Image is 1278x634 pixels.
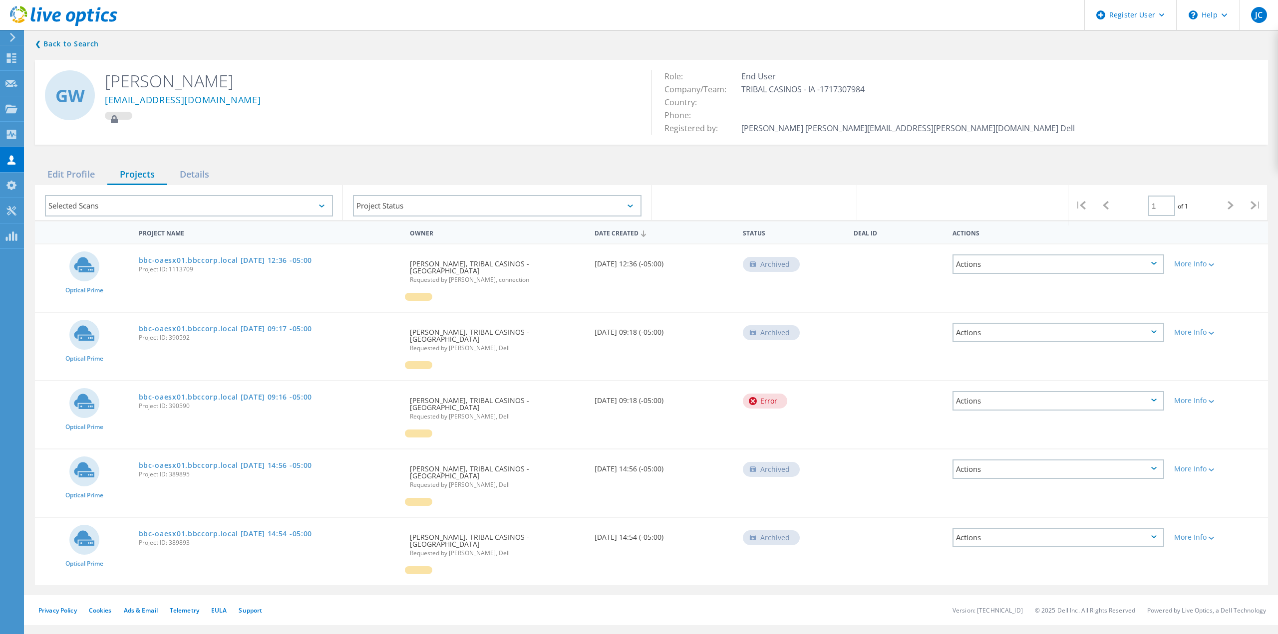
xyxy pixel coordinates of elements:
[65,424,103,430] span: Optical Prime
[405,223,590,241] div: Owner
[953,323,1165,342] div: Actions
[139,471,400,477] span: Project ID: 389895
[134,223,405,241] div: Project Name
[107,165,167,185] div: Projects
[405,518,590,566] div: [PERSON_NAME], TRIBAL CASINOS - [GEOGRAPHIC_DATA]
[590,244,737,277] div: [DATE] 12:36 (-05:00)
[743,394,787,409] div: Error
[743,325,800,340] div: Archived
[55,87,85,104] span: GW
[65,492,103,498] span: Optical Prime
[1068,185,1093,225] div: |
[953,606,1023,615] li: Version: [TECHNICAL_ID]
[664,123,728,134] span: Registered by:
[1255,11,1263,19] span: JC
[590,313,737,346] div: [DATE] 09:18 (-05:00)
[1035,606,1135,615] li: © 2025 Dell Inc. All Rights Reserved
[353,195,641,216] div: Project Status
[10,21,117,28] a: Live Optics Dashboard
[953,459,1165,479] div: Actions
[953,254,1165,274] div: Actions
[139,257,313,264] a: bbc-oaesx01.bbccorp.local [DATE] 12:36 -05:00
[738,223,849,241] div: Status
[590,381,737,414] div: [DATE] 09:18 (-05:00)
[1174,397,1263,404] div: More Info
[405,449,590,498] div: [PERSON_NAME], TRIBAL CASINOS - [GEOGRAPHIC_DATA]
[139,335,400,341] span: Project ID: 390592
[139,462,313,469] a: bbc-oaesx01.bbccorp.local [DATE] 14:56 -05:00
[1147,606,1266,615] li: Powered by Live Optics, a Dell Technology
[1174,465,1263,472] div: More Info
[139,403,400,409] span: Project ID: 390590
[953,528,1165,547] div: Actions
[948,223,1170,241] div: Actions
[1189,10,1198,19] svg: \n
[65,561,103,567] span: Optical Prime
[105,95,261,106] a: [EMAIL_ADDRESS][DOMAIN_NAME]
[743,257,800,272] div: Archived
[35,165,107,185] div: Edit Profile
[849,223,948,241] div: Deal Id
[739,70,1077,83] td: End User
[167,165,222,185] div: Details
[743,462,800,477] div: Archived
[590,518,737,551] div: [DATE] 14:54 (-05:00)
[743,530,800,545] div: Archived
[410,277,585,283] span: Requested by [PERSON_NAME], connection
[590,223,737,242] div: Date Created
[105,70,637,92] h2: [PERSON_NAME]
[170,606,199,615] a: Telemetry
[739,122,1077,135] td: [PERSON_NAME] [PERSON_NAME][EMAIL_ADDRESS][PERSON_NAME][DOMAIN_NAME] Dell
[405,244,590,293] div: [PERSON_NAME], TRIBAL CASINOS - [GEOGRAPHIC_DATA]
[239,606,262,615] a: Support
[38,606,77,615] a: Privacy Policy
[139,266,400,272] span: Project ID: 1113709
[405,381,590,429] div: [PERSON_NAME], TRIBAL CASINOS - [GEOGRAPHIC_DATA]
[1178,202,1188,211] span: of 1
[664,110,701,121] span: Phone:
[45,195,333,216] div: Selected Scans
[139,540,400,546] span: Project ID: 389893
[664,84,736,95] span: Company/Team:
[410,345,585,351] span: Requested by [PERSON_NAME], Dell
[953,391,1165,411] div: Actions
[139,394,313,401] a: bbc-oaesx01.bbccorp.local [DATE] 09:16 -05:00
[664,71,693,82] span: Role:
[1243,185,1268,225] div: |
[664,97,707,108] span: Country:
[410,482,585,488] span: Requested by [PERSON_NAME], Dell
[211,606,227,615] a: EULA
[124,606,158,615] a: Ads & Email
[139,530,313,537] a: bbc-oaesx01.bbccorp.local [DATE] 14:54 -05:00
[1174,329,1263,336] div: More Info
[1174,534,1263,541] div: More Info
[89,606,112,615] a: Cookies
[590,449,737,482] div: [DATE] 14:56 (-05:00)
[65,356,103,362] span: Optical Prime
[410,550,585,556] span: Requested by [PERSON_NAME], Dell
[1174,260,1263,267] div: More Info
[410,414,585,420] span: Requested by [PERSON_NAME], Dell
[139,325,313,332] a: bbc-oaesx01.bbccorp.local [DATE] 09:17 -05:00
[741,84,875,95] span: TRIBAL CASINOS - IA -1717307984
[65,287,103,293] span: Optical Prime
[35,38,99,50] a: Back to search
[405,313,590,361] div: [PERSON_NAME], TRIBAL CASINOS - [GEOGRAPHIC_DATA]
